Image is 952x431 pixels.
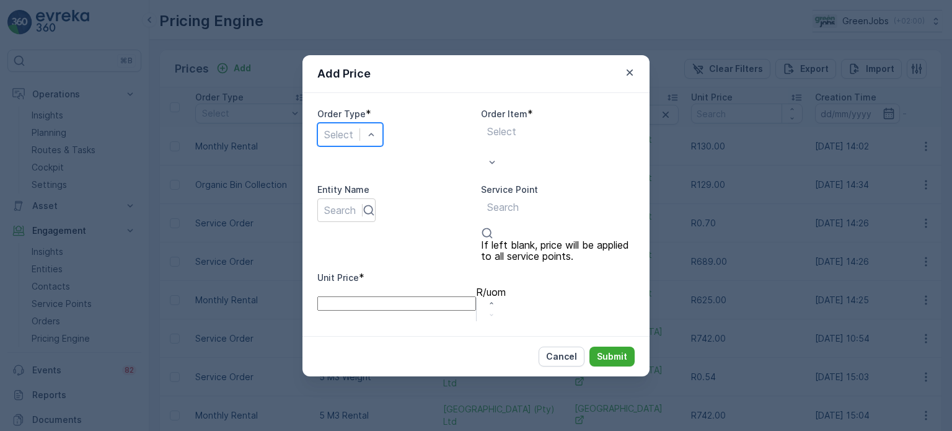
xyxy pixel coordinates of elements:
[487,200,628,215] p: Search
[317,109,366,119] label: Order Type
[317,65,371,82] p: Add Price
[539,347,584,367] button: Cancel
[317,272,359,283] label: Unit Price
[324,203,356,218] p: Search
[476,287,506,298] p: R/uom
[546,350,577,363] p: Cancel
[589,347,635,367] button: Submit
[487,124,628,139] p: Select
[597,350,627,363] p: Submit
[481,239,635,262] span: If left blank, price will be applied to all service points.
[481,109,527,119] label: Order Item
[481,184,538,195] label: Service Point
[324,127,353,142] p: Select
[317,184,369,195] label: Entity Name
